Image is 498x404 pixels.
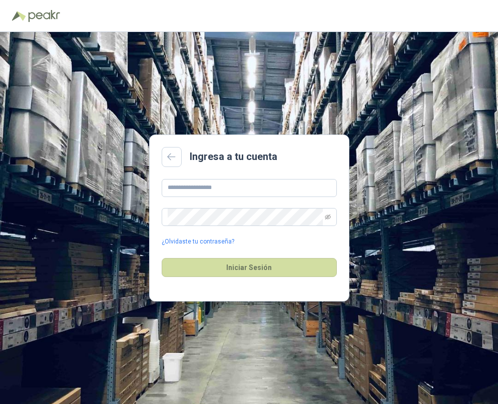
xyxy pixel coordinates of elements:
img: Peakr [28,10,60,22]
img: Logo [12,11,26,21]
span: eye-invisible [325,214,331,220]
h2: Ingresa a tu cuenta [190,149,277,164]
button: Iniciar Sesión [162,258,337,277]
a: ¿Olvidaste tu contraseña? [162,237,234,246]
